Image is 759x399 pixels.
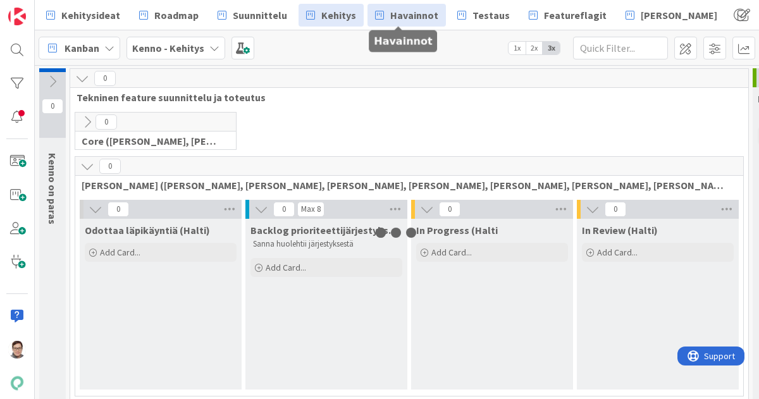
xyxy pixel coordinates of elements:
span: Core (Pasi, Jussi, JaakkoHä, Jyri, Leo, MikkoK, Väinö, MattiH) [82,135,220,147]
span: [PERSON_NAME] [641,8,717,23]
a: Roadmap [132,4,206,27]
h5: Havainnot [374,35,432,47]
span: Kenno on paras [46,153,59,224]
span: Odottaa läpikäyntiä (Halti) [85,224,210,236]
span: Backlog prioriteettijärjestyksessä (Halti) [250,224,402,236]
span: Halti (Sebastian, VilleH, Riikka, Antti, MikkoV, PetriH, PetriM) [82,179,727,192]
div: Max 8 [301,206,321,212]
span: Suunnittelu [233,8,287,23]
span: Kehitys [321,8,356,23]
a: Featureflagit [521,4,614,27]
a: Havainnot [367,4,446,27]
span: 1x [509,42,526,54]
span: 0 [439,202,460,217]
span: Add Card... [431,247,472,258]
span: Add Card... [266,262,306,273]
a: [PERSON_NAME] [618,4,725,27]
span: Add Card... [597,247,638,258]
span: In Progress (Halti [416,224,498,236]
img: SM [8,341,26,359]
b: Kenno - Kehitys [132,42,204,54]
span: 3x [543,42,560,54]
span: Havainnot [390,8,438,23]
a: Kehitysideat [39,4,128,27]
span: 2x [526,42,543,54]
span: Kanban [65,40,99,56]
span: Featureflagit [544,8,607,23]
span: Tekninen feature suunnittelu ja toteutus [77,91,732,104]
a: Suunnittelu [210,4,295,27]
span: Add Card... [100,247,140,258]
span: In Review (Halti) [582,224,658,236]
span: Kehitysideat [61,8,120,23]
span: Support [27,2,58,17]
img: Visit kanbanzone.com [8,8,26,25]
span: 0 [108,202,129,217]
span: Testaus [472,8,510,23]
span: 0 [99,159,121,174]
span: 0 [94,71,116,86]
p: Sanna huolehtii järjestyksestä [253,239,400,249]
span: 0 [96,114,117,130]
span: Roadmap [154,8,199,23]
input: Quick Filter... [573,37,668,59]
span: 0 [605,202,626,217]
img: avatar [8,374,26,392]
span: 0 [42,99,63,114]
a: Testaus [450,4,517,27]
a: Kehitys [299,4,364,27]
span: 0 [273,202,295,217]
